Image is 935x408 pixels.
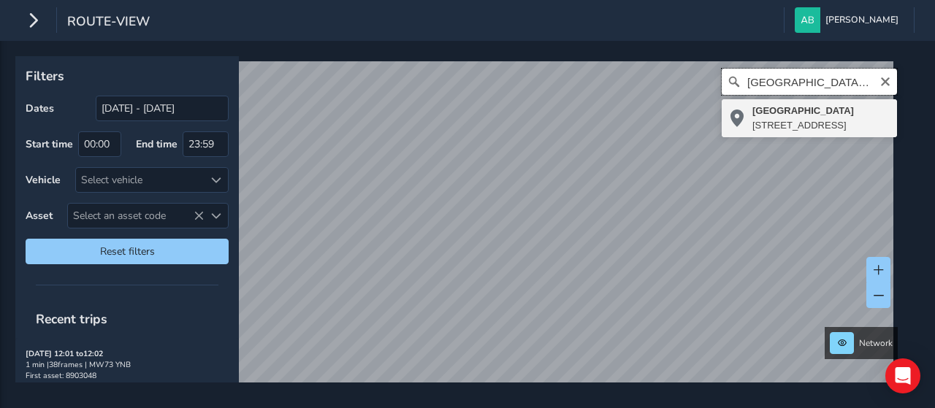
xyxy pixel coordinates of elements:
[752,104,854,118] div: [GEOGRAPHIC_DATA]
[885,358,920,393] div: Open Intercom Messenger
[879,74,891,88] button: Clear
[20,61,893,399] canvas: Map
[859,337,893,349] span: Network
[26,101,54,115] label: Dates
[76,168,204,192] div: Select vehicle
[204,204,228,228] div: Select an asset code
[26,137,73,151] label: Start time
[752,118,854,133] div: [STREET_ADDRESS]
[26,300,118,338] span: Recent trips
[26,66,229,85] p: Filters
[26,239,229,264] button: Reset filters
[26,359,229,370] div: 1 min | 38 frames | MW73 YNB
[26,370,96,381] span: First asset: 8903048
[722,69,897,95] input: Search
[67,12,150,33] span: route-view
[26,209,53,223] label: Asset
[825,7,898,33] span: [PERSON_NAME]
[795,7,904,33] button: [PERSON_NAME]
[68,204,204,228] span: Select an asset code
[26,348,103,359] strong: [DATE] 12:01 to 12:02
[26,173,61,187] label: Vehicle
[795,7,820,33] img: diamond-layout
[136,137,178,151] label: End time
[37,245,218,258] span: Reset filters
